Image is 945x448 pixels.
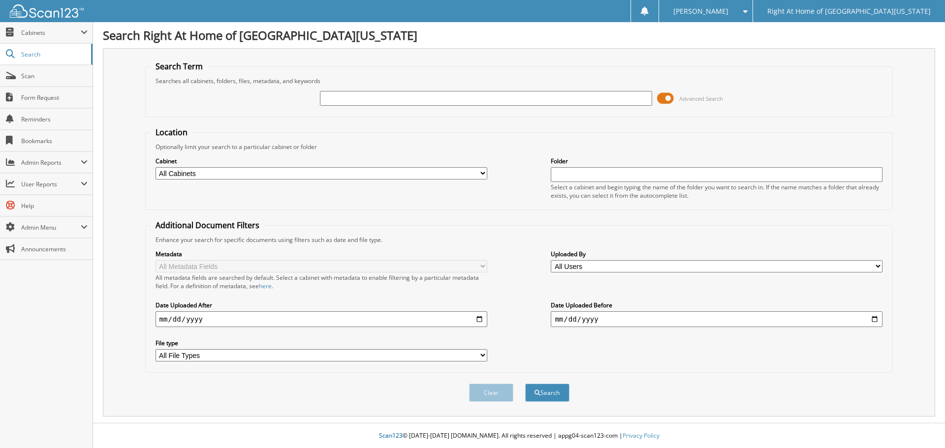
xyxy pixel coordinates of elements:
span: Search [21,50,86,59]
label: File type [156,339,487,347]
span: Reminders [21,115,88,123]
legend: Additional Document Filters [151,220,264,231]
div: Optionally limit your search to a particular cabinet or folder [151,143,888,151]
label: Metadata [156,250,487,258]
label: Uploaded By [551,250,882,258]
span: Scan [21,72,88,80]
a: here [259,282,272,290]
div: Enhance your search for specific documents using filters such as date and file type. [151,236,888,244]
legend: Location [151,127,192,138]
span: User Reports [21,180,81,188]
span: Cabinets [21,29,81,37]
label: Date Uploaded After [156,301,487,309]
label: Folder [551,157,882,165]
input: end [551,311,882,327]
span: Right At Home of [GEOGRAPHIC_DATA][US_STATE] [767,8,931,14]
div: Searches all cabinets, folders, files, metadata, and keywords [151,77,888,85]
span: Announcements [21,245,88,253]
span: [PERSON_NAME] [673,8,728,14]
button: Clear [469,384,513,402]
span: Admin Menu [21,223,81,232]
label: Date Uploaded Before [551,301,882,309]
span: Bookmarks [21,137,88,145]
span: Form Request [21,93,88,102]
div: All metadata fields are searched by default. Select a cabinet with metadata to enable filtering b... [156,273,487,290]
input: start [156,311,487,327]
span: Help [21,202,88,210]
a: Privacy Policy [623,431,660,440]
span: Advanced Search [679,95,723,102]
span: Admin Reports [21,158,81,167]
h1: Search Right At Home of [GEOGRAPHIC_DATA][US_STATE] [103,27,935,43]
button: Search [525,384,569,402]
legend: Search Term [151,61,208,72]
div: © [DATE]-[DATE] [DOMAIN_NAME]. All rights reserved | appg04-scan123-com | [93,424,945,448]
img: scan123-logo-white.svg [10,4,84,18]
div: Select a cabinet and begin typing the name of the folder you want to search in. If the name match... [551,183,882,200]
label: Cabinet [156,157,487,165]
span: Scan123 [379,431,403,440]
